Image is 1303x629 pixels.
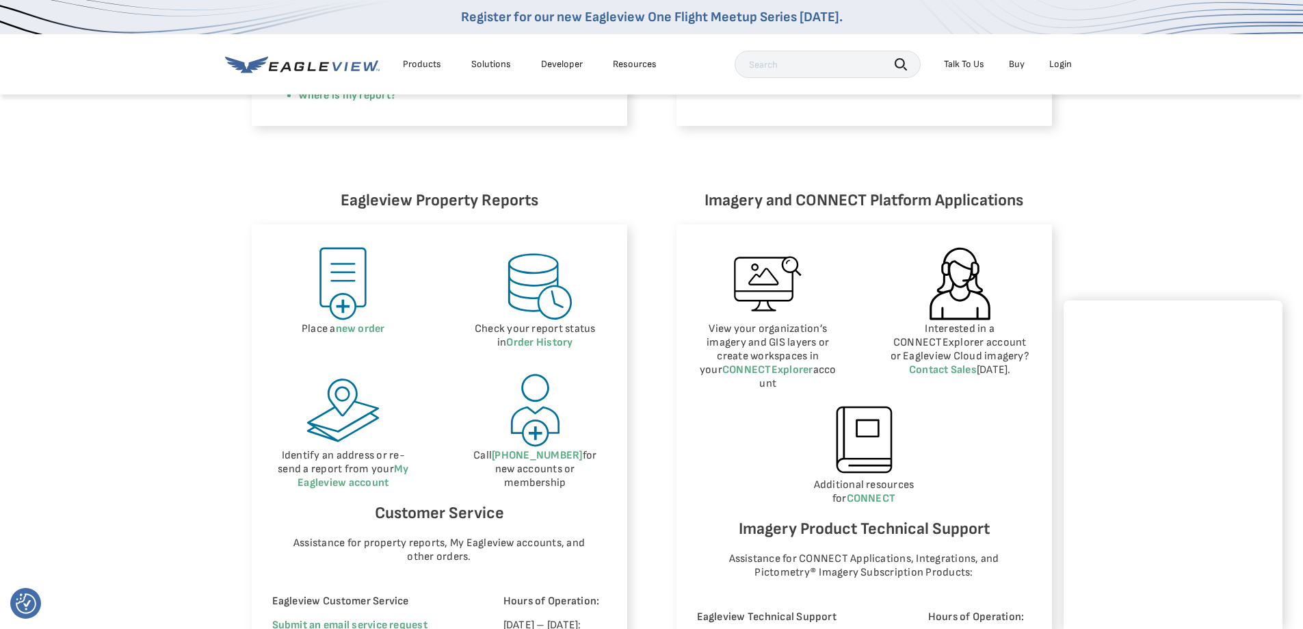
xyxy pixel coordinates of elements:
[697,611,891,624] p: Eagleview Technical Support
[735,51,921,78] input: Search
[272,595,466,608] p: Eagleview Customer Service
[252,188,627,214] h6: Eagleview Property Reports
[847,492,896,505] a: CONNECT
[471,58,511,70] div: Solutions
[676,188,1052,214] h6: Imagery and CONNECT Platform Applications
[272,322,415,336] p: Place a
[403,58,441,70] div: Products
[697,478,1031,506] p: Additional resources for
[1064,300,1282,629] iframe: Chat Window
[461,9,843,25] a: Register for our new Eagleview One Flight Meetup Series [DATE].
[285,537,593,564] p: Assistance for property reports, My Eagleview accounts, and other orders.
[298,463,408,489] a: My Eagleview account
[336,322,385,335] a: new order
[503,595,607,608] p: Hours of Operation:
[506,336,572,349] a: Order History
[464,449,607,490] p: Call for new accounts or membership
[464,322,607,350] p: Check your report status in
[909,363,977,376] a: Contact Sales
[944,58,984,70] div: Talk To Us
[697,322,840,391] p: View your organization’s imagery and GIS layers or create workspaces in your account
[710,552,1018,580] p: Assistance for CONNECT Applications, Integrations, and Pictometry® Imagery Subscription Products:
[16,593,36,614] img: Revisit consent button
[298,89,397,102] a: Where is my report?
[1009,58,1025,70] a: Buy
[16,593,36,614] button: Consent Preferences
[928,611,1031,624] p: Hours of Operation:
[272,449,415,490] p: Identify an address or re-send a report from your
[722,363,813,376] a: CONNECTExplorer
[541,58,583,70] a: Developer
[272,500,607,526] h6: Customer Service
[1049,58,1072,70] div: Login
[492,449,582,462] a: [PHONE_NUMBER]
[889,322,1031,377] p: Interested in a CONNECTExplorer account or Eagleview Cloud imagery? [DATE].
[613,58,657,70] div: Resources
[697,516,1031,542] h6: Imagery Product Technical Support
